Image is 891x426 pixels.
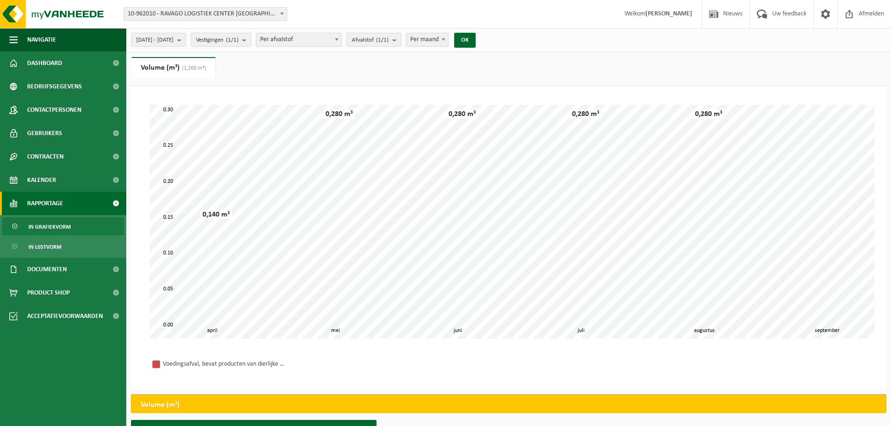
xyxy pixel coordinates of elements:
[406,33,449,47] span: Per maand
[27,281,70,304] span: Product Shop
[131,57,216,79] a: Volume (m³)
[180,65,206,71] span: (1,260 m³)
[200,210,232,219] div: 0,140 m³
[191,33,251,47] button: Vestigingen(1/1)
[29,238,61,256] span: In lijstvorm
[347,33,401,47] button: Afvalstof(1/1)
[226,37,239,43] count: (1/1)
[27,122,62,145] span: Gebruikers
[136,33,174,47] span: [DATE] - [DATE]
[27,304,103,328] span: Acceptatievoorwaarden
[645,10,692,17] strong: [PERSON_NAME]
[693,109,724,119] div: 0,280 m³
[124,7,287,21] span: 10-962010 - RAVAGO LOGISTIEK CENTER LOMMEL - LOMMEL
[131,395,189,415] h2: Volume (m³)
[27,98,81,122] span: Contactpersonen
[446,109,478,119] div: 0,280 m³
[27,75,82,98] span: Bedrijfsgegevens
[376,37,389,43] count: (1/1)
[352,33,389,47] span: Afvalstof
[29,218,71,236] span: In grafiekvorm
[27,51,62,75] span: Dashboard
[256,33,342,47] span: Per afvalstof
[2,238,124,255] a: In lijstvorm
[163,358,284,370] div: Voedingsafval, bevat producten van dierlijke oorsprong, onverpakt, categorie 3
[570,109,601,119] div: 0,280 m³
[256,33,341,46] span: Per afvalstof
[123,7,287,21] span: 10-962010 - RAVAGO LOGISTIEK CENTER LOMMEL - LOMMEL
[27,192,63,215] span: Rapportage
[27,258,67,281] span: Documenten
[131,33,186,47] button: [DATE] - [DATE]
[196,33,239,47] span: Vestigingen
[454,33,476,48] button: OK
[27,28,56,51] span: Navigatie
[27,168,56,192] span: Kalender
[27,145,64,168] span: Contracten
[2,217,124,235] a: In grafiekvorm
[323,109,355,119] div: 0,280 m³
[406,33,448,46] span: Per maand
